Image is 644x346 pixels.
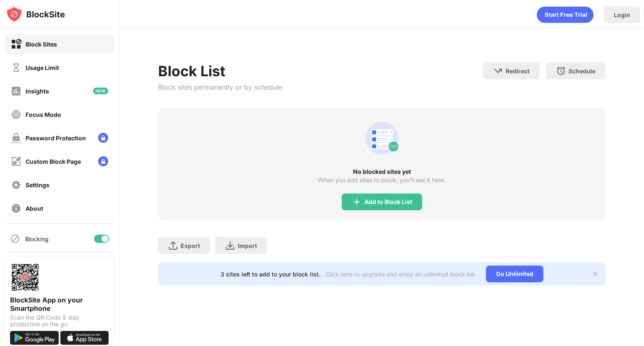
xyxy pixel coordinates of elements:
div: When you add sites to block, you’ll see it here. [318,177,446,183]
div: Custom Block Page [26,158,81,165]
img: get-it-on-google-play.svg [10,331,59,345]
div: No blocked sites yet [158,168,605,175]
div: BlockSite App on your Smartphone [10,296,109,312]
div: Import [238,242,257,249]
div: Block List [158,62,282,80]
img: password-protection-off.svg [11,133,21,143]
div: Password Protection [26,134,86,142]
div: Blocking [25,235,49,243]
div: Add to Block List [364,199,412,205]
div: 3 sites left to add to your block list. [221,271,320,278]
div: Schedule [569,67,595,75]
img: customize-block-page-off.svg [11,156,21,167]
img: download-on-the-app-store.svg [60,331,109,345]
img: about-off.svg [11,203,21,214]
div: Settings [26,181,49,188]
img: time-usage-off.svg [11,62,21,73]
div: Click here to upgrade and enjoy an unlimited block list. [325,271,476,278]
div: Usage Limit [26,64,59,71]
img: insights-off.svg [11,86,21,96]
img: lock-menu.svg [98,156,108,166]
div: animation [537,6,594,23]
div: Login [614,11,630,18]
div: Insights [26,88,49,95]
div: Scan the QR Code & stay productive on the go [10,314,109,328]
img: focus-off.svg [11,109,21,120]
img: block-on.svg [11,39,21,49]
div: Go Unlimited [486,266,543,282]
img: settings-off.svg [11,180,21,190]
img: x-button.svg [592,271,599,277]
div: About [26,205,43,212]
img: lock-menu.svg [98,133,108,143]
img: blocking-icon.svg [10,234,20,244]
img: logo-blocksite.svg [6,6,65,23]
div: Redirect [506,67,530,75]
div: Block Sites [26,41,57,48]
div: Focus Mode [26,111,61,118]
img: options-page-qr-code.png [10,262,40,292]
div: animation [362,118,402,158]
div: Block sites permanently or by schedule [158,83,282,91]
div: Export [181,242,200,249]
img: new-icon.svg [93,88,108,94]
